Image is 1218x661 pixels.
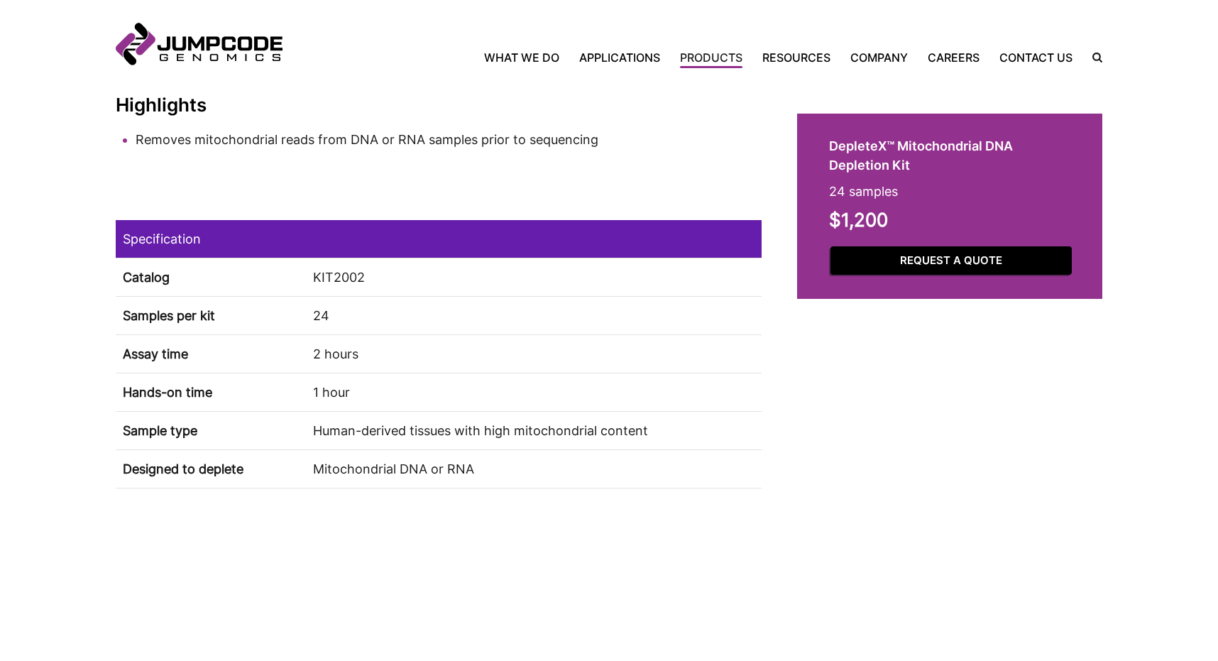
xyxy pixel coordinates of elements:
[136,130,762,149] li: Removes mitochondrial reads from DNA or RNA samples prior to sequencing
[116,373,306,411] th: Hands-on time
[116,94,762,116] h3: Highlights
[306,373,762,411] td: 1 hour
[116,296,306,334] th: Samples per kit
[829,209,888,231] strong: $1,200
[569,49,670,66] a: Applications
[306,258,762,296] td: KIT2002
[116,411,306,449] th: Sample type
[989,49,1082,66] a: Contact Us
[282,49,1082,66] nav: Primary Navigation
[116,449,306,488] th: Designed to deplete
[116,258,306,296] th: Catalog
[116,220,762,258] td: Specification
[752,49,840,66] a: Resources
[306,296,762,334] td: 24
[918,49,989,66] a: Careers
[116,334,306,373] th: Assay time
[484,49,569,66] a: What We Do
[830,246,1072,275] a: Request a Quote
[840,49,918,66] a: Company
[829,136,1070,175] h2: DepleteX™ Mitochondrial DNA Depletion Kit
[1082,53,1102,62] label: Search the site.
[306,334,762,373] td: 2 hours
[306,411,762,449] td: Human-derived tissues with high mitochondrial content
[670,49,752,66] a: Products
[306,449,762,488] td: Mitochondrial DNA or RNA
[829,182,1070,201] p: 24 samples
